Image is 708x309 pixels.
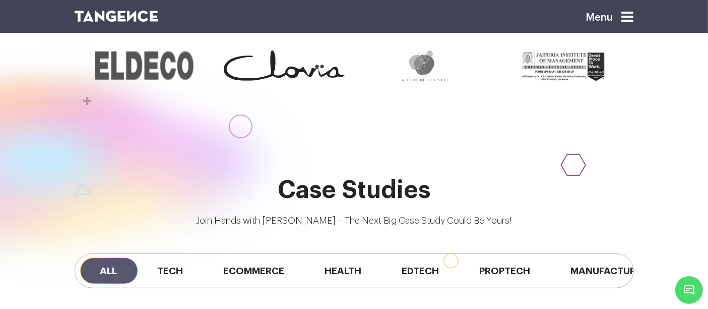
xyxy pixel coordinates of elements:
span: Ecommerce [204,258,305,284]
span: Tech [138,258,204,284]
span: Manufacturing [551,258,674,284]
p: Join Hands with [PERSON_NAME] – The Next Big Case Study Could Be Yours! [75,214,634,228]
img: logo SVG [75,11,158,22]
img: kostume_county-lg.png [402,50,446,82]
span: Edtech [382,258,460,284]
span: Proptech [460,258,551,284]
span: Chat Widget [675,276,703,304]
span: Health [305,258,382,284]
img: Clovia.svg [224,50,345,81]
h2: Case Studies [75,177,634,204]
span: All [80,258,138,284]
